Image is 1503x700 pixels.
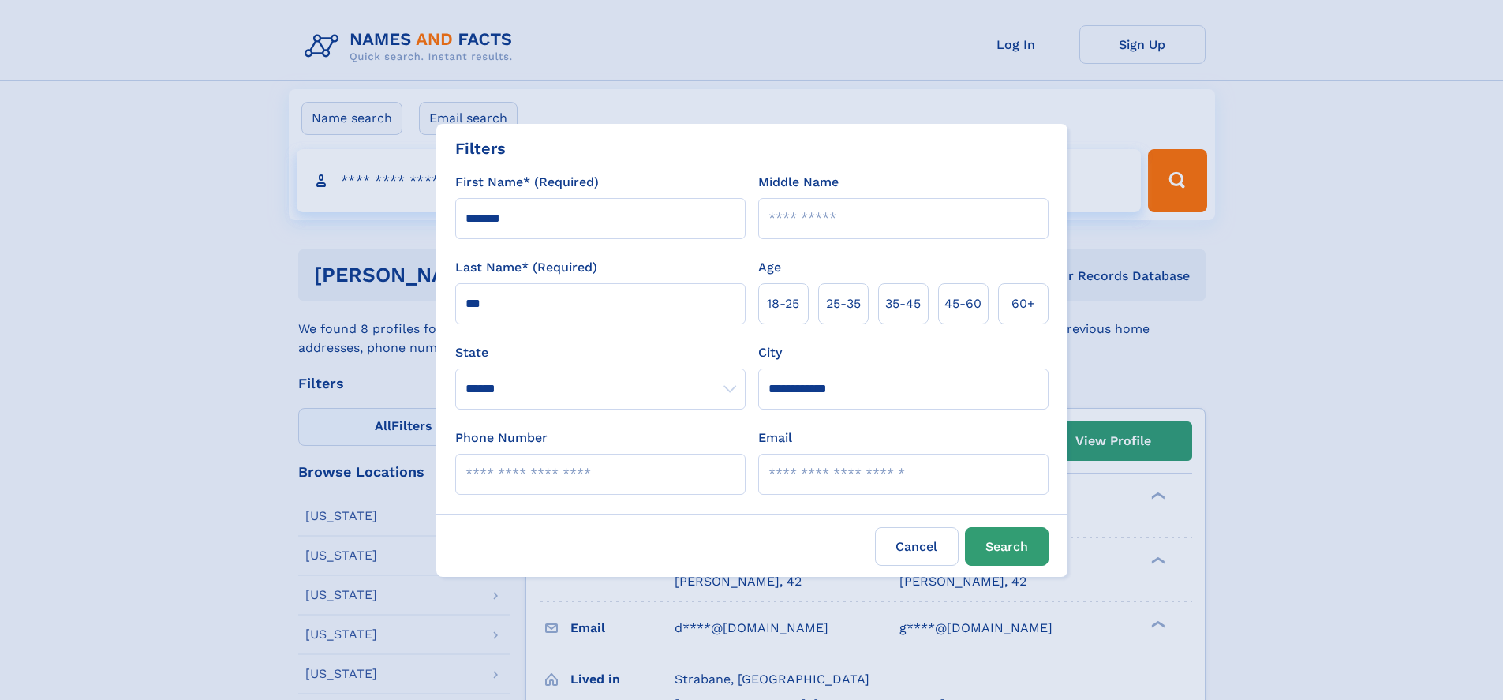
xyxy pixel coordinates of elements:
label: First Name* (Required) [455,173,599,192]
div: Filters [455,137,506,160]
span: 25‑35 [826,294,861,313]
span: 35‑45 [885,294,921,313]
label: State [455,343,746,362]
label: Phone Number [455,429,548,447]
label: Email [758,429,792,447]
span: 60+ [1011,294,1035,313]
label: Age [758,258,781,277]
span: 18‑25 [767,294,799,313]
label: Last Name* (Required) [455,258,597,277]
button: Search [965,527,1049,566]
label: Middle Name [758,173,839,192]
label: City [758,343,782,362]
span: 45‑60 [944,294,981,313]
label: Cancel [875,527,959,566]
